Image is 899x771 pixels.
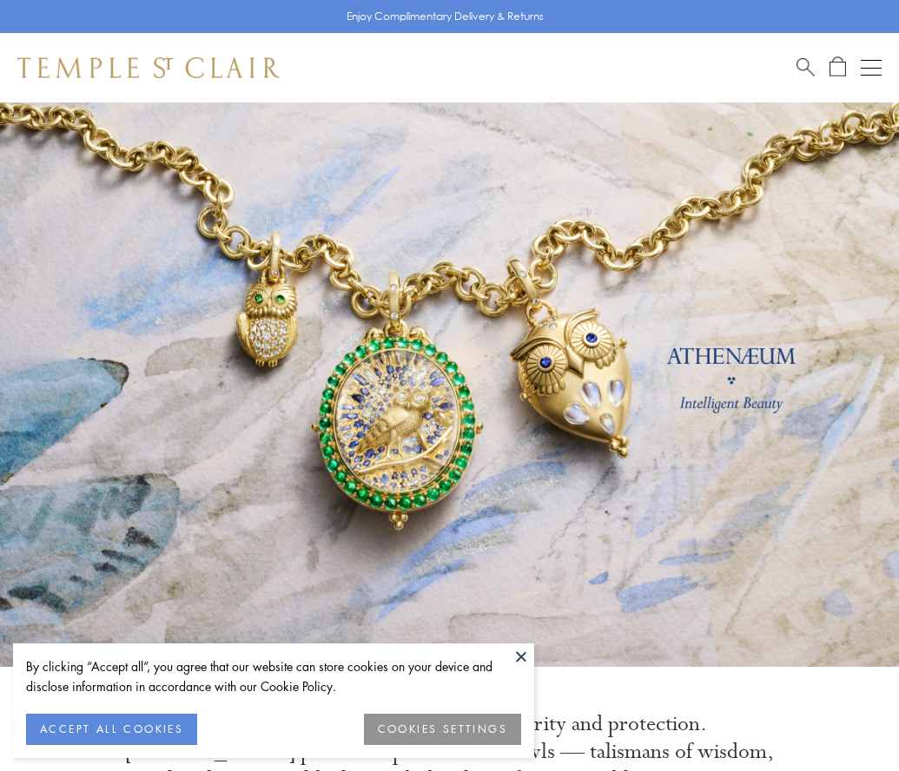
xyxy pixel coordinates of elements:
[17,57,280,78] img: Temple St. Clair
[830,56,846,78] a: Open Shopping Bag
[797,56,815,78] a: Search
[861,57,882,78] button: Open navigation
[26,656,521,696] div: By clicking “Accept all”, you agree that our website can store cookies on your device and disclos...
[364,714,521,745] button: COOKIES SETTINGS
[26,714,197,745] button: ACCEPT ALL COOKIES
[347,8,544,25] p: Enjoy Complimentary Delivery & Returns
